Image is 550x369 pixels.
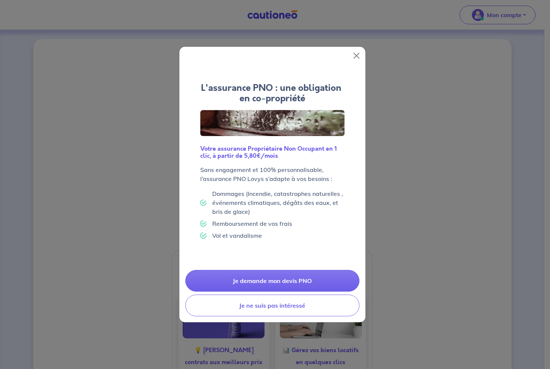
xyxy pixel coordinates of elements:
[200,83,344,104] h4: L'assurance PNO : une obligation en co-propriété
[212,219,292,228] p: Remboursement de vos frais
[200,110,344,136] img: Logo Lovys
[200,145,344,159] h6: Votre assurance Propriétaire Non Occupant en 1 clic, à partir de 5,80€/mois
[185,295,359,316] button: Je ne suis pas intéressé
[350,50,362,62] button: Close
[200,165,344,183] p: Sans engagement et 100% personnalisable, l’assurance PNO Lovys s’adapte à vos besoins :
[212,189,344,216] p: Dommages (Incendie, catastrophes naturelles , événements climatiques, dégâts des eaux, et bris de...
[212,231,262,240] p: Vol et vandalisme
[185,270,359,292] a: Je demande mon devis PNO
